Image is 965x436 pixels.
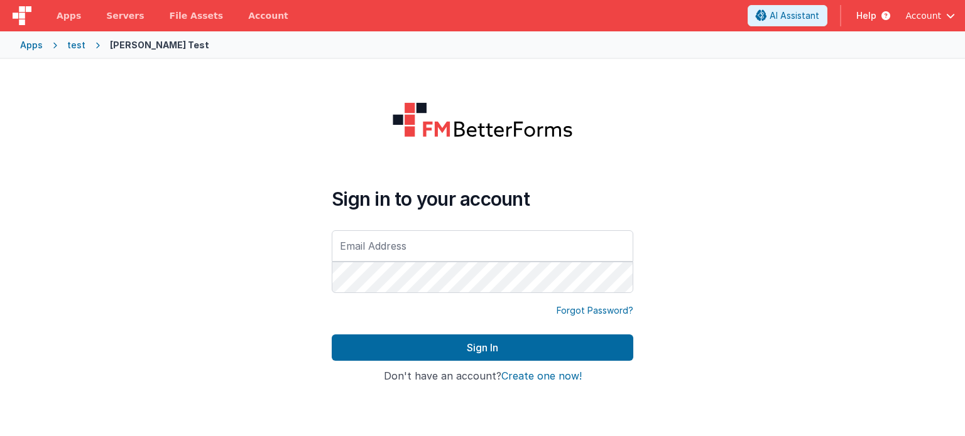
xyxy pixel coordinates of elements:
a: Forgot Password? [557,304,633,317]
span: AI Assistant [770,9,819,22]
span: Apps [57,9,81,22]
button: Create one now! [501,371,582,382]
div: Apps [20,39,43,51]
h4: Don't have an account? [332,371,633,382]
div: [PERSON_NAME] Test [110,39,209,51]
button: AI Assistant [748,5,827,26]
input: Email Address [332,230,633,262]
span: Help [856,9,876,22]
h4: Sign in to your account [332,188,633,210]
button: Sign In [332,334,633,361]
span: File Assets [170,9,224,22]
span: Account [905,9,941,22]
button: Account [905,9,955,22]
span: Servers [106,9,144,22]
div: test [67,39,85,51]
